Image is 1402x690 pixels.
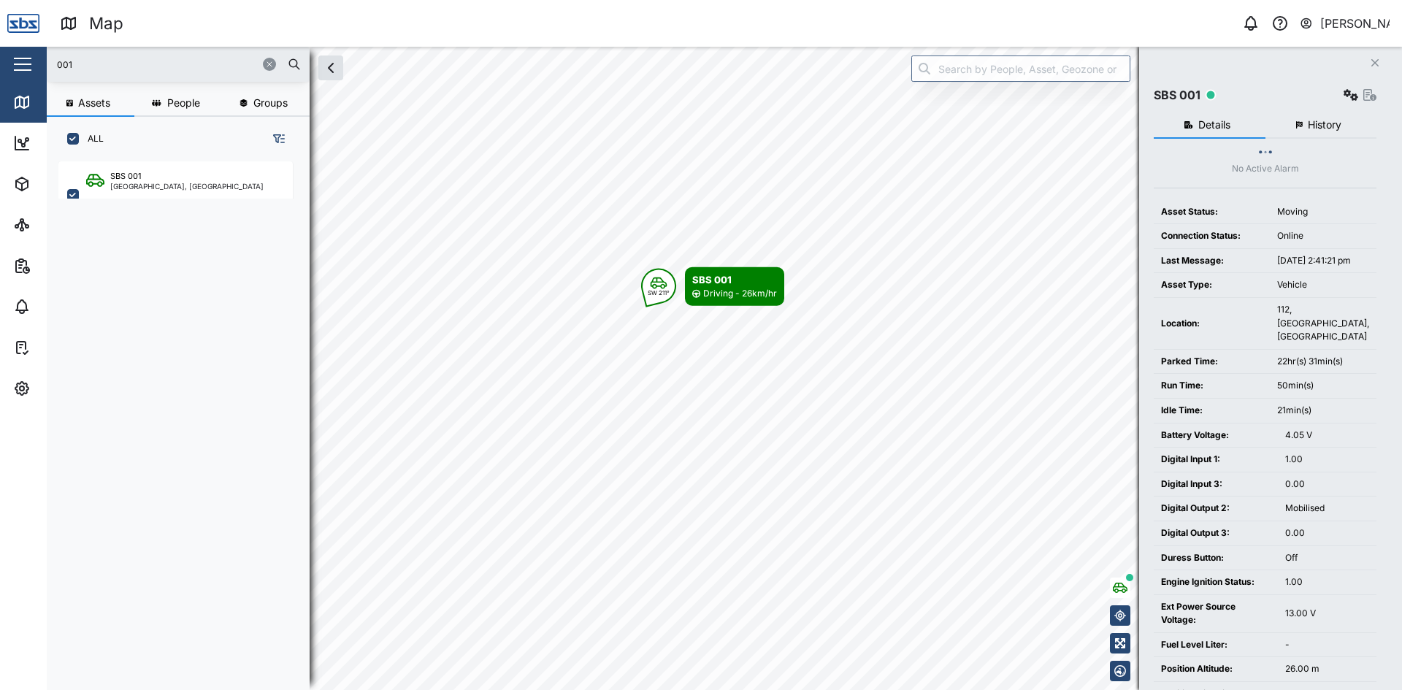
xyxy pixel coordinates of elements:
[38,258,88,274] div: Reports
[1285,478,1369,491] div: 0.00
[1299,13,1390,34] button: [PERSON_NAME]
[1161,638,1271,652] div: Fuel Level Liter:
[7,7,39,39] img: Main Logo
[110,170,141,183] div: SBS 001
[38,380,90,396] div: Settings
[1161,575,1271,589] div: Engine Ignition Status:
[1320,15,1390,33] div: [PERSON_NAME]
[1198,120,1230,130] span: Details
[1161,502,1271,515] div: Digital Output 2:
[1285,429,1369,442] div: 4.05 V
[79,133,104,145] label: ALL
[38,340,78,356] div: Tasks
[1161,205,1263,219] div: Asset Status:
[1161,478,1271,491] div: Digital Input 3:
[1277,355,1369,369] div: 22hr(s) 31min(s)
[1161,278,1263,292] div: Asset Type:
[911,55,1130,82] input: Search by People, Asset, Geozone or Place
[1277,205,1369,219] div: Moving
[1285,575,1369,589] div: 1.00
[1277,278,1369,292] div: Vehicle
[1161,662,1271,676] div: Position Altitude:
[1154,86,1200,104] div: SBS 001
[47,47,1402,690] canvas: Map
[89,11,123,37] div: Map
[641,267,784,306] div: Map marker
[1277,379,1369,393] div: 50min(s)
[55,53,301,75] input: Search assets or drivers
[1161,429,1271,442] div: Battery Voltage:
[1285,551,1369,565] div: Off
[1161,526,1271,540] div: Digital Output 3:
[703,287,777,301] div: Driving - 26km/hr
[38,135,104,151] div: Dashboard
[1161,254,1263,268] div: Last Message:
[38,94,71,110] div: Map
[38,217,73,233] div: Sites
[1161,453,1271,467] div: Digital Input 1:
[1285,453,1369,467] div: 1.00
[78,98,110,108] span: Assets
[1161,317,1263,331] div: Location:
[1308,120,1341,130] span: History
[692,272,777,287] div: SBS 001
[1277,229,1369,243] div: Online
[58,156,309,678] div: grid
[1285,526,1369,540] div: 0.00
[1161,229,1263,243] div: Connection Status:
[1232,162,1299,176] div: No Active Alarm
[1277,303,1369,344] div: 112, [GEOGRAPHIC_DATA], [GEOGRAPHIC_DATA]
[110,183,264,190] div: [GEOGRAPHIC_DATA], [GEOGRAPHIC_DATA]
[1285,662,1369,676] div: 26.00 m
[1277,404,1369,418] div: 21min(s)
[1277,254,1369,268] div: [DATE] 2:41:21 pm
[167,98,200,108] span: People
[38,299,83,315] div: Alarms
[1285,607,1369,621] div: 13.00 V
[648,290,670,296] div: SW 211°
[1161,355,1263,369] div: Parked Time:
[1161,600,1271,627] div: Ext Power Source Voltage:
[253,98,288,108] span: Groups
[38,176,83,192] div: Assets
[1161,379,1263,393] div: Run Time:
[1161,404,1263,418] div: Idle Time:
[1285,502,1369,515] div: Mobilised
[1161,551,1271,565] div: Duress Button:
[1285,638,1369,652] div: -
